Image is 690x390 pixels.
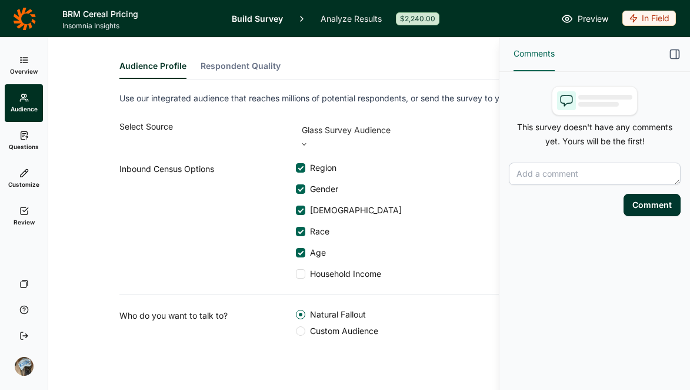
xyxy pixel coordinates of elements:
button: Respondent Quality [201,60,281,79]
img: ocn8z7iqvmiiaveqkfqd.png [15,357,34,376]
span: Preview [578,12,608,26]
div: $2,240.00 [396,12,439,25]
a: Questions [5,122,43,160]
span: Age [305,247,326,259]
span: Questions [9,143,39,151]
div: Inbound Census Options [119,162,296,280]
p: Use our integrated audience that reaches millions of potential respondents, or send the survey to... [119,91,590,105]
span: Gender [305,183,338,195]
span: Customize [8,180,39,189]
div: Select Source [119,120,296,148]
a: Review [5,197,43,235]
span: Review [14,218,35,226]
a: Overview [5,47,43,84]
span: Region [305,162,336,174]
span: Natural Fallout [305,309,366,320]
div: Who do you want to talk to? [119,309,296,337]
span: Race [305,226,329,237]
a: Customize [5,160,43,197]
span: Audience [11,105,38,113]
span: Overview [10,67,38,75]
span: Household Income [305,268,381,280]
span: [DEMOGRAPHIC_DATA] [305,204,402,216]
h1: BRM Cereal Pricing [62,7,218,21]
a: Preview [561,12,608,26]
span: Insomnia Insights [62,21,218,31]
p: This survey doesn't have any comments yet. Yours will be the first! [509,120,681,148]
button: Comments [514,37,555,71]
span: Audience Profile [119,60,186,72]
button: Comment [624,194,681,216]
span: Comments [514,47,555,61]
a: Audience [5,84,43,122]
span: Custom Audience [305,325,378,337]
button: In Field [622,11,676,27]
div: In Field [622,11,676,26]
